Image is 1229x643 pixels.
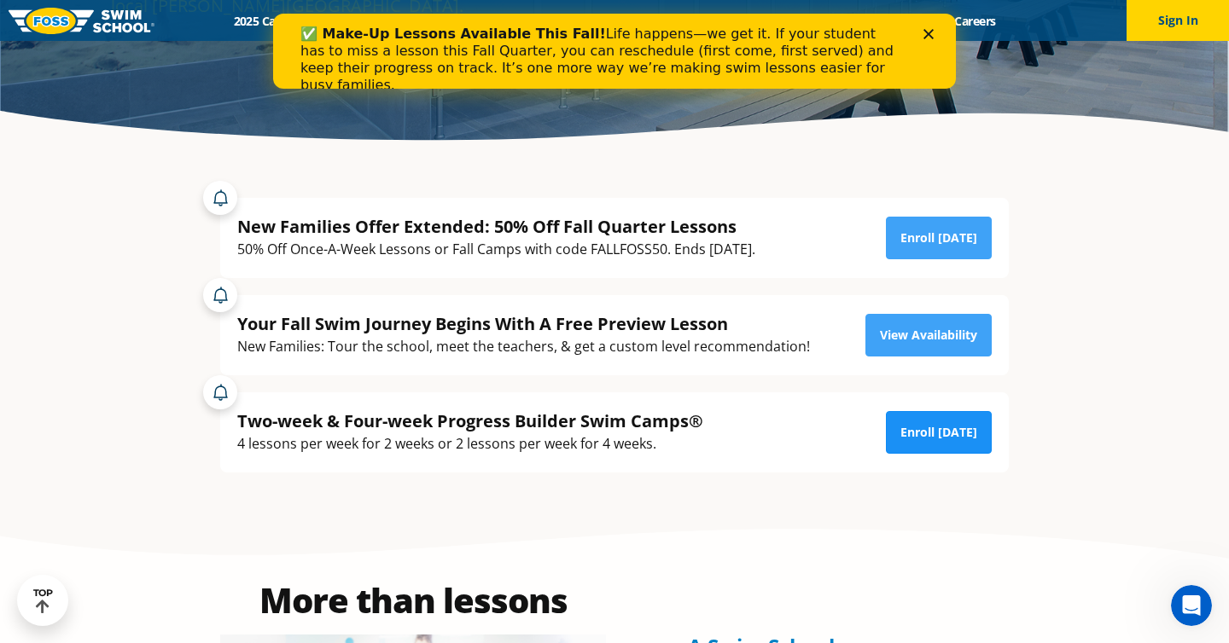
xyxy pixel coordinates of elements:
b: ✅ Make-Up Lessons Available This Fall! [27,12,333,28]
a: View Availability [865,314,992,356]
div: 50% Off Once-A-Week Lessons or Fall Camps with code FALLFOSS50. Ends [DATE]. [237,238,755,261]
div: New Families: Tour the school, meet the teachers, & get a custom level recommendation! [237,335,810,358]
a: Enroll [DATE] [886,217,992,259]
img: FOSS Swim School Logo [9,8,154,34]
iframe: Intercom live chat banner [273,14,956,89]
a: Swim Like [PERSON_NAME] [705,13,886,29]
a: Blog [886,13,940,29]
div: Close [650,15,667,26]
iframe: Intercom live chat [1171,585,1212,626]
div: Your Fall Swim Journey Begins With A Free Preview Lesson [237,312,810,335]
div: New Families Offer Extended: 50% Off Fall Quarter Lessons [237,215,755,238]
a: Schools [325,13,397,29]
a: Careers [940,13,1011,29]
a: Enroll [DATE] [886,411,992,454]
a: 2025 Calendar [218,13,325,29]
a: Swim Path® Program [397,13,546,29]
a: About [PERSON_NAME] [547,13,706,29]
div: TOP [33,588,53,614]
div: Life happens—we get it. If your student has to miss a lesson this Fall Quarter, you can reschedul... [27,12,628,80]
div: Two-week & Four-week Progress Builder Swim Camps® [237,409,703,432]
h2: More than lessons [220,583,606,617]
div: 4 lessons per week for 2 weeks or 2 lessons per week for 4 weeks. [237,432,703,455]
